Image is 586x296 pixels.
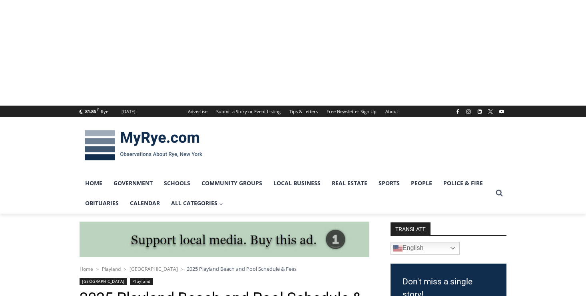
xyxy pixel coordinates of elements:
[80,278,127,285] a: [GEOGRAPHIC_DATA]
[393,244,403,253] img: en
[381,106,403,117] a: About
[391,242,460,255] a: English
[80,173,108,193] a: Home
[80,266,93,272] a: Home
[165,193,229,213] a: All Categories
[438,173,488,193] a: Police & Fire
[268,173,326,193] a: Local Business
[80,193,124,213] a: Obituaries
[373,173,405,193] a: Sports
[475,107,484,116] a: Linkedin
[80,265,369,273] nav: Breadcrumbs
[181,266,183,272] span: >
[124,193,165,213] a: Calendar
[212,106,285,117] a: Submit a Story or Event Listing
[183,106,403,117] nav: Secondary Navigation
[464,107,473,116] a: Instagram
[326,173,373,193] a: Real Estate
[171,199,223,208] span: All Categories
[80,173,492,214] nav: Primary Navigation
[453,107,462,116] a: Facebook
[492,186,506,200] button: View Search Form
[196,173,268,193] a: Community Groups
[80,222,369,258] img: support local media, buy this ad
[183,106,212,117] a: Advertise
[108,173,158,193] a: Government
[102,266,121,272] a: Playland
[96,266,99,272] span: >
[130,266,178,272] a: [GEOGRAPHIC_DATA]
[285,106,322,117] a: Tips & Letters
[322,106,381,117] a: Free Newsletter Sign Up
[130,278,153,285] a: Playland
[97,107,99,112] span: F
[391,222,431,235] strong: TRANSLATE
[187,265,297,272] span: 2025 Playland Beach and Pool Schedule & Fees
[158,173,196,193] a: Schools
[101,108,108,115] div: Rye
[405,173,438,193] a: People
[124,266,126,272] span: >
[486,107,495,116] a: X
[85,108,96,114] span: 81.86
[80,124,207,166] img: MyRye.com
[497,107,506,116] a: YouTube
[122,108,136,115] div: [DATE]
